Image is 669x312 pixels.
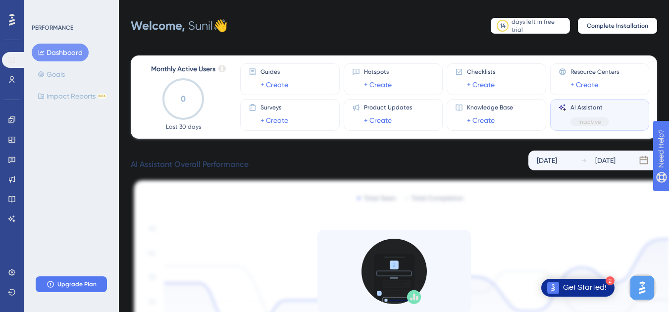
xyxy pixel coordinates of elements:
div: Sunil 👋 [131,18,228,34]
span: Hotspots [364,68,392,76]
div: 2 [606,276,615,285]
span: Resource Centers [570,68,619,76]
button: Goals [32,65,71,83]
span: AI Assistant [570,104,609,111]
a: + Create [260,114,288,126]
span: Checklists [467,68,495,76]
iframe: UserGuiding AI Assistant Launcher [627,273,657,303]
div: days left in free trial [512,18,566,34]
div: BETA [98,94,106,99]
button: Complete Installation [578,18,657,34]
div: [DATE] [537,155,557,166]
a: + Create [467,114,495,126]
div: PERFORMANCE [32,24,73,32]
div: Get Started! [563,282,607,293]
a: + Create [570,79,598,91]
span: Upgrade Plan [57,280,97,288]
text: 0 [181,94,186,104]
span: Complete Installation [587,22,648,30]
div: Open Get Started! checklist, remaining modules: 2 [541,279,615,297]
span: Monthly Active Users [151,63,215,75]
span: Inactive [578,118,601,126]
button: Dashboard [32,44,89,61]
span: Product Updates [364,104,412,111]
a: + Create [364,79,392,91]
a: + Create [260,79,288,91]
div: 14 [500,22,506,30]
span: Need Help? [23,2,62,14]
span: AI Assistant Overall Performance [131,158,249,170]
a: + Create [467,79,495,91]
div: [DATE] [595,155,616,166]
span: Last 30 days [166,123,201,131]
a: + Create [364,114,392,126]
button: Upgrade Plan [36,276,107,292]
span: Surveys [260,104,288,111]
span: Guides [260,68,288,76]
span: Knowledge Base [467,104,513,111]
span: Welcome, [131,18,185,33]
button: Impact ReportsBETA [32,87,112,105]
img: launcher-image-alternative-text [547,282,559,294]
